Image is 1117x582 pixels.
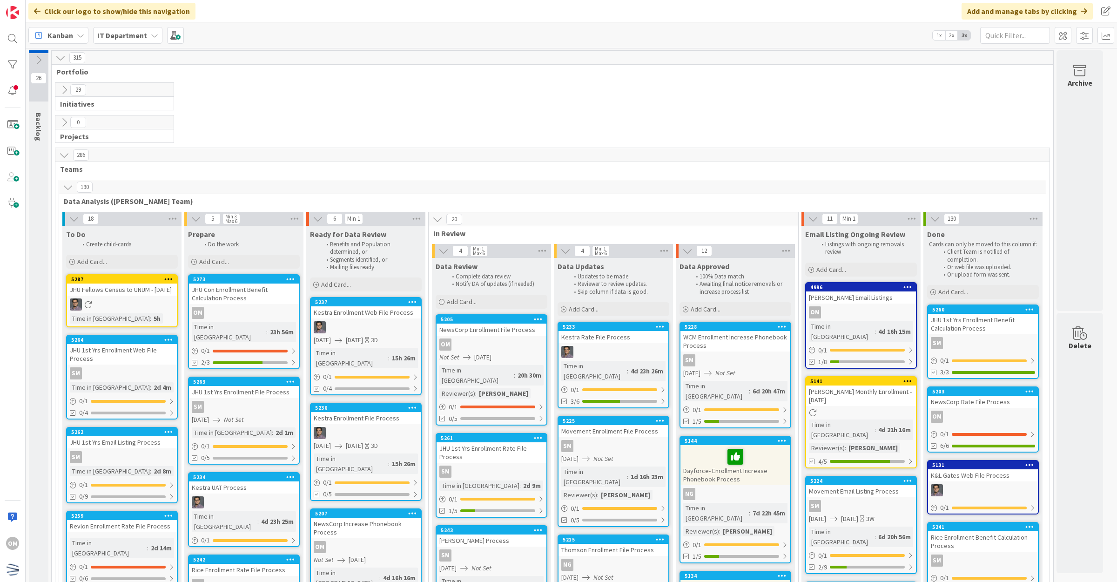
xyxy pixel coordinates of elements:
[928,396,1038,408] div: NewsCorp Rate File Process
[809,443,845,453] div: Reviewer(s)
[569,305,599,313] span: Add Card...
[67,275,177,284] div: 5287
[691,305,720,313] span: Add Card...
[928,305,1038,314] div: 5260
[806,386,916,406] div: [PERSON_NAME] Monthly Enrollment - [DATE]
[71,276,177,283] div: 5287
[696,245,712,257] span: 12
[806,345,916,356] div: 0/1
[558,535,668,544] div: 5215
[192,415,209,425] span: [DATE]
[321,241,420,256] li: Benefits and Population determined, or
[77,241,176,248] li: Create child-cards
[314,427,326,439] img: CS
[805,230,905,239] span: Email Listing Ongoing Review
[816,241,915,256] li: Listings with ongoing removals review
[310,230,386,239] span: Ready for Data Review
[558,440,668,452] div: SM
[437,315,546,336] div: 5205NewsCorp Enrollment File Process
[452,245,468,257] span: 4
[680,331,790,352] div: WCM Enrollment Increase Phonebook Process
[266,327,268,337] span: :
[928,523,1038,531] div: 5241
[439,353,459,361] i: Not Set
[938,288,968,296] span: Add Card...
[67,436,177,448] div: JHU 1st Yrs Email Listing Process
[928,387,1038,408] div: 5203NewsCorp Rate File Process
[192,322,266,342] div: Time in [GEOGRAPHIC_DATA]
[944,213,960,224] span: 130
[321,264,420,271] li: Mailing files ready
[940,356,949,365] span: 0 / 1
[932,388,1038,395] div: 5203
[189,284,299,304] div: JHU Con Enrollment Benefit Calculation Process
[933,31,945,40] span: 1x
[224,415,244,424] i: Not Set
[151,313,163,324] div: 5h
[940,367,949,377] span: 3/3
[680,572,790,580] div: 5134
[558,346,668,358] div: CS
[806,477,916,497] div: 5224Movement Email Listing Process
[189,473,299,494] div: 5234Kestra UAT Process
[515,370,544,380] div: 20h 30m
[70,451,82,463] div: SM
[67,512,177,520] div: 5259
[67,298,177,311] div: CS
[683,381,749,401] div: Time in [GEOGRAPHIC_DATA]
[189,555,299,564] div: 5242
[311,371,421,383] div: 0/1
[876,425,913,435] div: 4d 21h 16m
[749,386,750,396] span: :
[193,276,299,283] div: 5273
[311,412,421,424] div: Kestra Enrollment File Process
[189,378,299,398] div: 5263JHU 1st Yrs Enrollment File Process
[189,496,299,508] div: CS
[593,454,613,463] i: Not Set
[685,324,790,330] div: 5228
[931,337,943,349] div: SM
[563,324,668,330] div: 5233
[928,337,1038,349] div: SM
[439,365,514,386] div: Time in [GEOGRAPHIC_DATA]
[70,382,150,393] div: Time in [GEOGRAPHIC_DATA]
[595,251,607,256] div: Max 6
[931,484,943,496] img: CS
[311,404,421,424] div: 5236Kestra Enrollment File Process
[816,265,846,274] span: Add Card...
[818,357,827,367] span: 1/8
[809,420,875,440] div: Time in [GEOGRAPHIC_DATA]
[201,358,210,367] span: 2/3
[273,427,296,438] div: 2d 1m
[346,335,363,345] span: [DATE]
[6,563,19,576] img: avatar
[439,388,475,399] div: Reviewer(s)
[314,441,331,451] span: [DATE]
[806,377,916,406] div: 5141[PERSON_NAME] Monthly Enrollment - [DATE]
[67,451,177,463] div: SM
[60,99,162,108] span: Initiatives
[571,385,579,395] span: 0 / 1
[558,425,668,437] div: Movement Enrollment File Process
[79,408,88,418] span: 0/4
[876,326,913,337] div: 4d 16h 15m
[437,494,546,505] div: 0/1
[806,283,916,291] div: 4996
[1069,340,1091,351] div: Delete
[806,477,916,485] div: 5224
[201,441,210,451] span: 0 / 1
[67,336,177,344] div: 5264
[693,417,701,426] span: 1/5
[558,417,668,425] div: 5225
[437,549,546,562] div: SM
[680,437,790,485] div: 5144Dayforce- Enrollment Increase Phonebook Process
[685,438,790,444] div: 5144
[268,327,296,337] div: 23h 56m
[69,52,85,63] span: 315
[77,182,93,193] span: 190
[311,321,421,333] div: CS
[473,246,484,251] div: Min 1
[199,241,298,248] li: Do the work
[437,526,546,535] div: 5243
[932,462,1038,468] div: 5131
